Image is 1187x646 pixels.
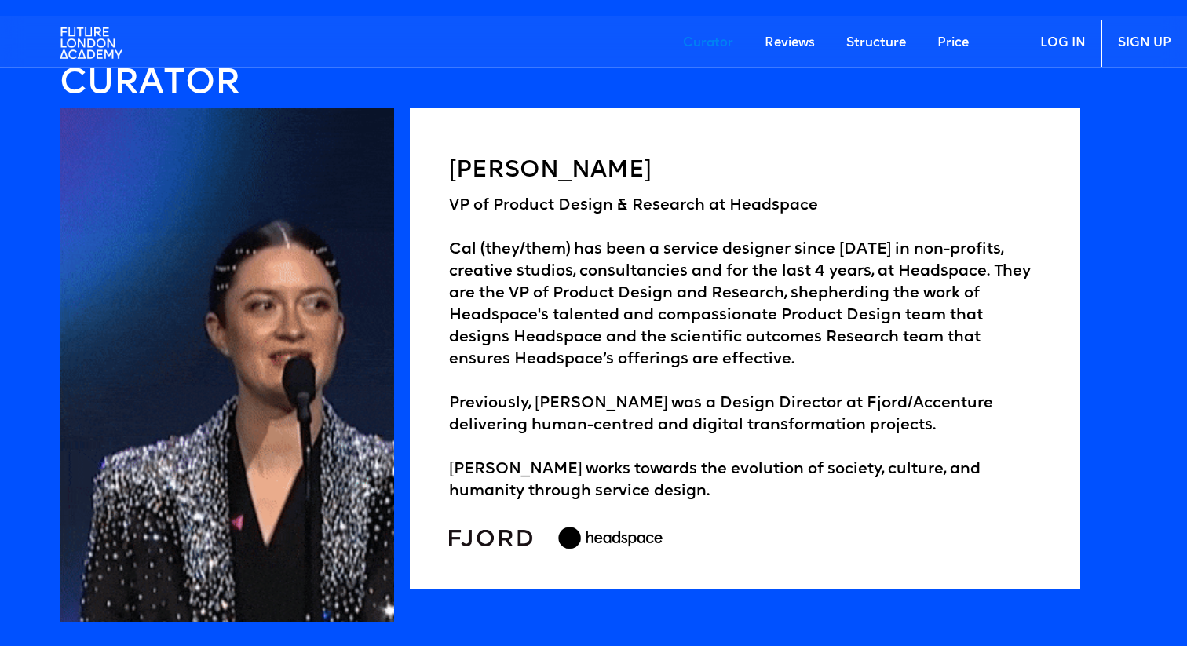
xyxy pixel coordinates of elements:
[922,20,984,67] a: Price
[60,68,1128,100] h4: CURATOR
[667,20,749,67] a: Curator
[749,20,831,67] a: Reviews
[1024,20,1101,67] a: LOG IN
[1101,20,1187,67] a: SIGN UP
[449,155,1040,187] h5: [PERSON_NAME]
[449,195,1040,502] div: VP of Product Design & Research at Headspace Cal (they/them) has been a service designer since [D...
[831,20,922,67] a: Structure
